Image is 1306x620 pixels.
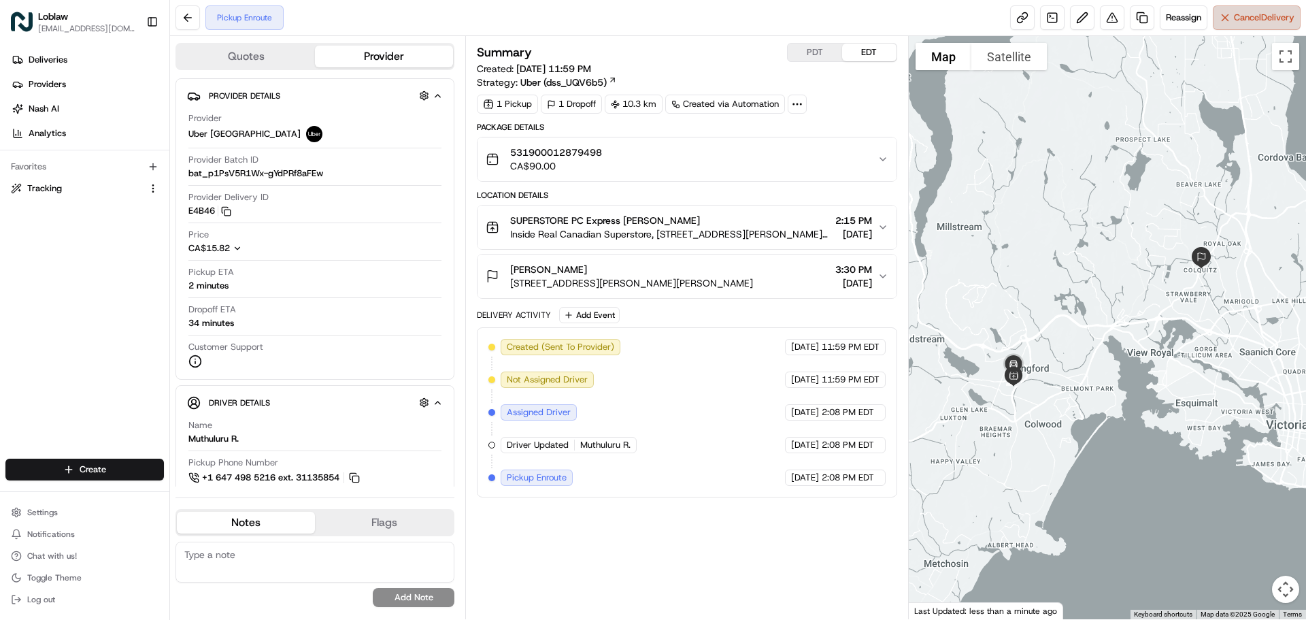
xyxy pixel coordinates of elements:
[507,341,614,353] span: Created (Sent To Provider)
[510,146,602,159] span: 531900012879498
[115,248,120,259] span: •
[1201,610,1275,618] span: Map data ©2025 Google
[477,95,538,114] div: 1 Pickup
[27,529,75,540] span: Notifications
[188,266,234,278] span: Pickup ETA
[1283,610,1302,618] a: Terms (opens in new tab)
[477,46,532,59] h3: Summary
[507,374,588,386] span: Not Assigned Driver
[14,54,248,76] p: Welcome 👋
[559,307,620,323] button: Add Event
[5,5,141,38] button: LoblawLoblaw[EMAIL_ADDRESS][DOMAIN_NAME]
[580,439,631,451] span: Muthuluru R.
[14,235,35,257] img: Klarizel Pensader
[188,280,229,292] div: 2 minutes
[231,134,248,150] button: Start new chat
[315,46,453,67] button: Provider
[835,227,872,241] span: [DATE]
[135,338,165,348] span: Pylon
[605,95,663,114] div: 10.3 km
[665,95,785,114] a: Created via Automation
[188,304,236,316] span: Dropoff ETA
[188,419,212,431] span: Name
[188,191,269,203] span: Provider Delivery ID
[14,198,35,220] img: Loblaw 12 agents
[541,95,602,114] div: 1 Dropoff
[188,242,308,255] button: CA$15.82
[1272,43,1299,70] button: Toggle fullscreen view
[520,76,607,89] span: Uber (dss_UQV6b5)
[42,211,114,222] span: Loblaw 12 agents
[188,205,231,217] button: E4B46
[188,470,362,485] a: +1 647 498 5216 ext. 31135854
[5,568,164,587] button: Toggle Theme
[35,88,224,102] input: Clear
[188,457,278,469] span: Pickup Phone Number
[38,23,135,34] span: [EMAIL_ADDRESS][DOMAIN_NAME]
[117,211,122,222] span: •
[110,299,224,323] a: 💻API Documentation
[510,276,753,290] span: [STREET_ADDRESS][PERSON_NAME][PERSON_NAME]
[29,54,67,66] span: Deliveries
[1166,12,1201,24] span: Reassign
[124,211,163,222] span: 10:49 AM
[29,127,66,140] span: Analytics
[209,91,280,101] span: Provider Details
[791,341,819,353] span: [DATE]
[27,594,55,605] span: Log out
[822,439,874,451] span: 2:08 PM EDT
[188,154,258,166] span: Provider Batch ID
[822,341,880,353] span: 11:59 PM EDT
[510,227,829,241] span: Inside Real Canadian Superstore, [STREET_ADDRESS][PERSON_NAME][PERSON_NAME]
[5,123,169,144] a: Analytics
[478,137,896,181] button: 531900012879498CA$90.00
[5,503,164,522] button: Settings
[306,126,322,142] img: uber-new-logo.jpeg
[477,190,897,201] div: Location Details
[209,397,270,408] span: Driver Details
[8,299,110,323] a: 📗Knowledge Base
[188,317,234,329] div: 34 minutes
[38,10,68,23] button: Loblaw
[835,263,872,276] span: 3:30 PM
[507,439,569,451] span: Driver Updated
[791,406,819,419] span: [DATE]
[42,248,112,259] span: Klarizel Pensader
[791,439,819,451] span: [DATE]
[315,512,453,534] button: Flags
[188,242,230,254] span: CA$15.82
[96,337,165,348] a: Powered byPylon
[1160,5,1207,30] button: Reassign
[478,206,896,249] button: SUPERSTORE PC Express [PERSON_NAME]Inside Real Canadian Superstore, [STREET_ADDRESS][PERSON_NAME]...
[27,248,38,259] img: 1736555255976-a54dd68f-1ca7-489b-9aae-adbdc363a1c4
[177,512,315,534] button: Notes
[909,602,1063,619] div: Last Updated: less than a minute ago
[187,84,443,107] button: Provider Details
[129,304,218,318] span: API Documentation
[29,130,53,154] img: 1724597045416-56b7ee45-8013-43a0-a6f9-03cb97ddad50
[5,156,164,178] div: Favorites
[1272,576,1299,603] button: Map camera controls
[1213,5,1301,30] button: CancelDelivery
[188,128,301,140] span: Uber [GEOGRAPHIC_DATA]
[5,98,169,120] a: Nash AI
[14,14,41,41] img: Nash
[188,341,263,353] span: Customer Support
[14,177,91,188] div: Past conversations
[14,306,24,316] div: 📗
[61,130,223,144] div: Start new chat
[510,263,587,276] span: [PERSON_NAME]
[5,546,164,566] button: Chat with us!
[5,525,164,544] button: Notifications
[835,214,872,227] span: 2:15 PM
[507,472,567,484] span: Pickup Enroute
[478,255,896,298] button: [PERSON_NAME][STREET_ADDRESS][PERSON_NAME][PERSON_NAME]3:30 PM[DATE]
[29,78,66,91] span: Providers
[14,130,38,154] img: 1736555255976-a54dd68f-1ca7-489b-9aae-adbdc363a1c4
[177,46,315,67] button: Quotes
[1134,610,1192,619] button: Keyboard shortcuts
[842,44,897,61] button: EDT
